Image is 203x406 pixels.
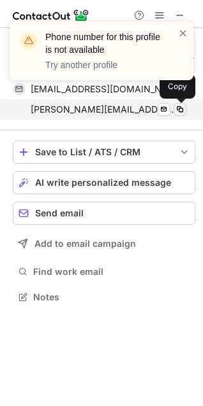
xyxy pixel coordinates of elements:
button: Send email [13,202,195,225]
button: Add to email campaign [13,232,195,255]
span: Notes [33,291,190,303]
button: Find work email [13,263,195,281]
div: Save to List / ATS / CRM [35,147,173,157]
span: Find work email [33,266,190,277]
button: Notes [13,288,195,306]
img: warning [19,31,39,51]
p: Try another profile [45,59,163,71]
button: save-profile-one-click [13,141,195,164]
button: AI write personalized message [13,171,195,194]
span: AI write personalized message [35,178,171,188]
span: Add to email campaign [34,239,136,249]
img: ContactOut v5.3.10 [13,8,89,23]
span: Send email [35,208,84,218]
span: [PERSON_NAME][EMAIL_ADDRESS][DOMAIN_NAME] [31,104,177,115]
header: Phone number for this profile is not available [45,31,163,56]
